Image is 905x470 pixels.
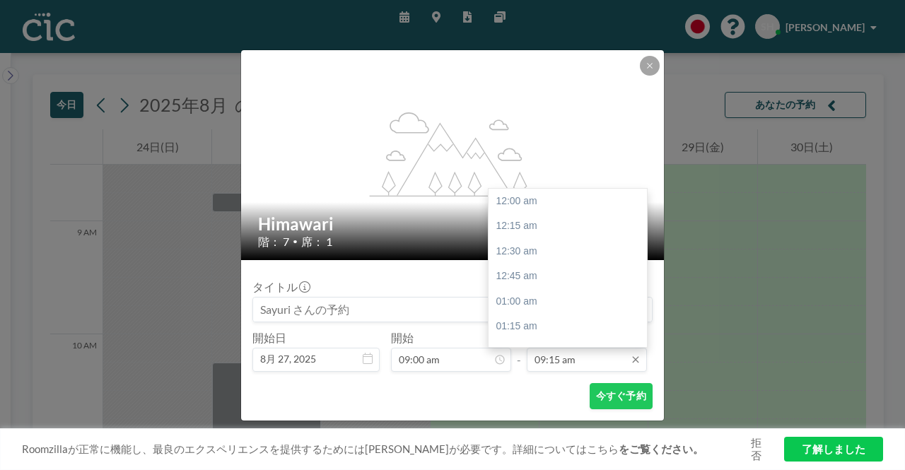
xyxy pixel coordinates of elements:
label: 開始日 [252,331,286,345]
button: 今すぐ予約 [590,383,653,409]
div: 01:30 am [489,339,654,365]
a: 拒否 [745,436,766,463]
div: 12:30 am [489,239,654,264]
label: 開始 [391,331,414,345]
a: をご覧ください。 [619,442,703,455]
div: 01:00 am [489,289,654,315]
div: 12:15 am [489,213,654,239]
div: 12:45 am [489,264,654,289]
div: 01:15 am [489,314,654,339]
h2: Himawari [258,213,648,235]
span: - [517,336,521,367]
div: 12:00 am [489,189,654,214]
label: タイトル [252,280,309,294]
span: Roomzillaが正常に機能し、最良のエクスペリエンスを提供するためには[PERSON_NAME]が必要です。詳細についてはこちら [22,442,745,456]
span: • [293,236,298,247]
span: 階： 7 [258,235,289,249]
g: flex-grow: 1.2; [370,111,537,196]
a: 了解しました [784,437,883,462]
input: Sayuri さんの予約 [253,298,652,322]
span: 席： 1 [301,235,332,249]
